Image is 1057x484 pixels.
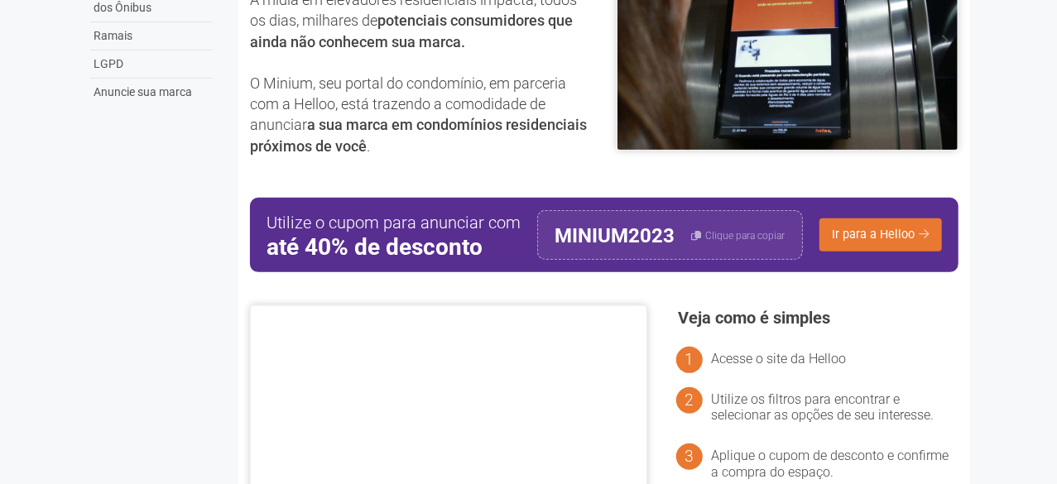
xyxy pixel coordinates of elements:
li: Aplique o cupom de desconto e confirme a compra do espaço. [711,448,959,479]
strong: a sua marca em condomínios residenciais próximos de você [250,116,587,154]
strong: potenciais consumidores que ainda não conhecem sua marca. [250,12,573,50]
div: Utilize o cupom para anunciar com [267,210,521,260]
div: MINIUM2023 [555,211,675,259]
a: Ramais [90,22,213,50]
button: Clique para copiar [691,211,785,259]
li: Utilize os filtros para encontrar e selecionar as opções de seu interesse. [711,391,959,423]
a: LGPD [90,50,213,79]
strong: até 40% de desconto [267,235,521,260]
li: Acesse o site da Helloo [711,351,959,367]
h3: Veja como é simples [678,309,959,326]
a: Anuncie sua marca [90,79,213,106]
a: Ir para a Helloo [819,218,942,252]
